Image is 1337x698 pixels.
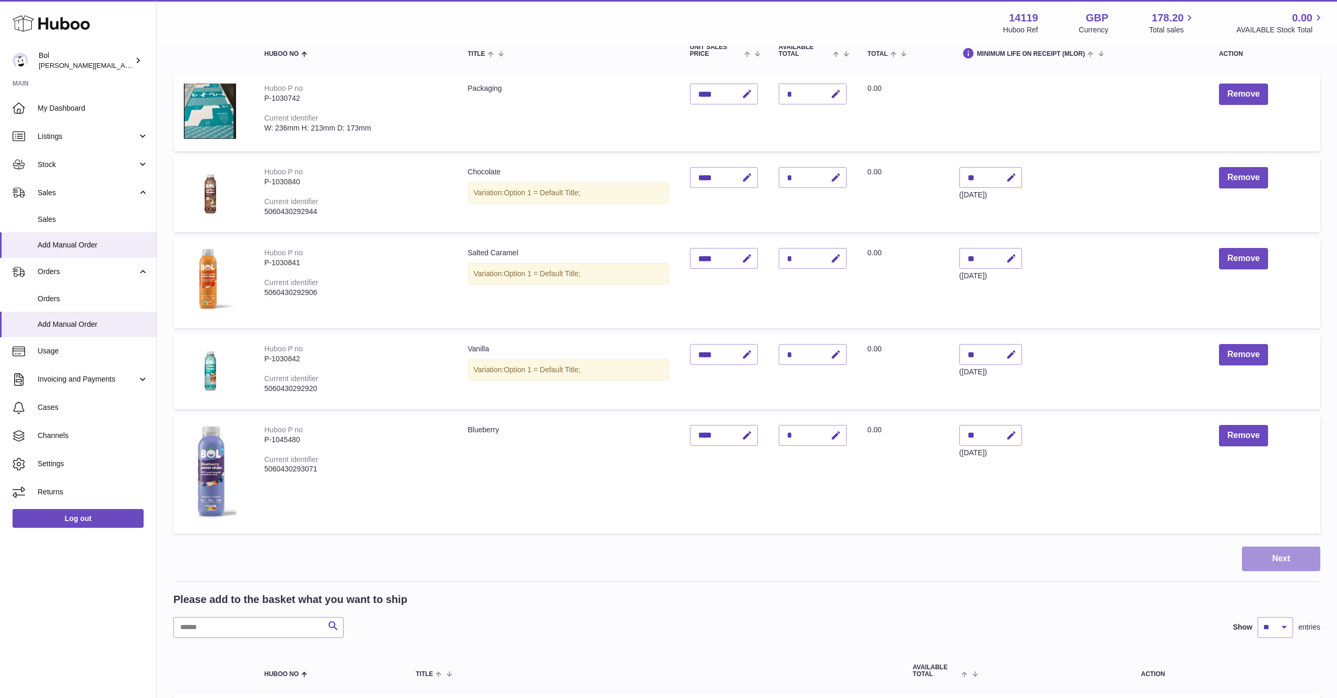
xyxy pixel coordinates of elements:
[1298,622,1320,632] span: entries
[184,425,236,520] img: Blueberry
[458,415,679,534] td: Blueberry
[959,367,1022,377] div: ([DATE])
[458,238,679,328] td: Salted Caramel
[38,188,137,198] span: Sales
[867,84,882,92] span: 0.00
[264,278,319,287] div: Current identifier
[38,267,137,277] span: Orders
[184,84,236,138] img: Packaging
[264,464,447,474] div: 5060430293071
[38,403,148,412] span: Cases
[1149,25,1195,35] span: Total sales
[264,671,299,678] span: Huboo no
[504,188,581,197] span: Option 1 = Default Title;
[264,258,447,268] div: P-1030841
[264,93,447,103] div: P-1030742
[38,103,148,113] span: My Dashboard
[779,44,830,57] span: AVAILABLE Total
[416,671,433,678] span: Title
[264,354,447,364] div: P-1030842
[1292,11,1312,25] span: 0.00
[1009,11,1038,25] strong: 14119
[1219,248,1268,269] button: Remove
[264,168,303,176] div: Huboo P no
[38,346,148,356] span: Usage
[13,509,144,528] a: Log out
[1236,25,1324,35] span: AVAILABLE Stock Total
[264,374,319,383] div: Current identifier
[264,425,303,434] div: Huboo P no
[867,51,888,57] span: Total
[986,654,1320,688] th: Action
[867,168,882,176] span: 0.00
[468,359,669,381] div: Variation:
[458,73,679,151] td: Packaging
[1149,11,1195,35] a: 178.20 Total sales
[1219,425,1268,446] button: Remove
[264,51,299,57] span: Huboo no
[1219,51,1310,57] div: Action
[38,132,137,141] span: Listings
[458,157,679,232] td: Chocolate
[38,215,148,224] span: Sales
[184,248,236,315] img: Salted Caramel
[690,44,742,57] span: Unit Sales Price
[867,345,882,353] span: 0.00
[264,207,447,217] div: 5060430292944
[38,431,148,441] span: Channels
[1086,11,1108,25] strong: GBP
[1079,25,1109,35] div: Currency
[264,177,447,187] div: P-1030840
[1236,11,1324,35] a: 0.00 AVAILABLE Stock Total
[264,435,447,445] div: P-1045480
[39,61,265,69] span: [PERSON_NAME][EMAIL_ADDRESS][PERSON_NAME][DOMAIN_NAME]
[1219,344,1268,365] button: Remove
[264,288,447,298] div: 5060430292906
[173,593,407,607] h2: Please add to the basket what you want to ship
[184,167,236,219] img: Chocolate
[264,84,303,92] div: Huboo P no
[458,334,679,409] td: Vanilla
[264,123,447,133] div: W: 236mm H: 213mm D: 173mm
[1003,25,1038,35] div: Huboo Ref
[468,182,669,204] div: Variation:
[468,263,669,285] div: Variation:
[38,459,148,469] span: Settings
[38,160,137,170] span: Stock
[38,240,148,250] span: Add Manual Order
[264,197,319,206] div: Current identifier
[913,664,959,678] span: AVAILABLE Total
[959,190,1022,200] div: ([DATE])
[1219,167,1268,188] button: Remove
[977,51,1085,57] span: Minimum Life On Receipt (MLOR)
[468,51,485,57] span: Title
[38,487,148,497] span: Returns
[38,320,148,329] span: Add Manual Order
[1233,622,1252,632] label: Show
[184,344,236,396] img: Vanilla
[264,249,303,257] div: Huboo P no
[264,455,319,464] div: Current identifier
[264,384,447,394] div: 5060430292920
[39,51,133,70] div: Bol
[504,365,581,374] span: Option 1 = Default Title;
[504,269,581,278] span: Option 1 = Default Title;
[1219,84,1268,105] button: Remove
[1242,547,1320,571] button: Next
[1152,11,1183,25] span: 178.20
[264,345,303,353] div: Huboo P no
[38,294,148,304] span: Orders
[264,114,319,122] div: Current identifier
[959,448,1022,458] div: ([DATE])
[13,53,28,68] img: Scott.Sutcliffe@bolfoods.com
[959,271,1022,281] div: ([DATE])
[867,425,882,434] span: 0.00
[867,249,882,257] span: 0.00
[38,374,137,384] span: Invoicing and Payments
